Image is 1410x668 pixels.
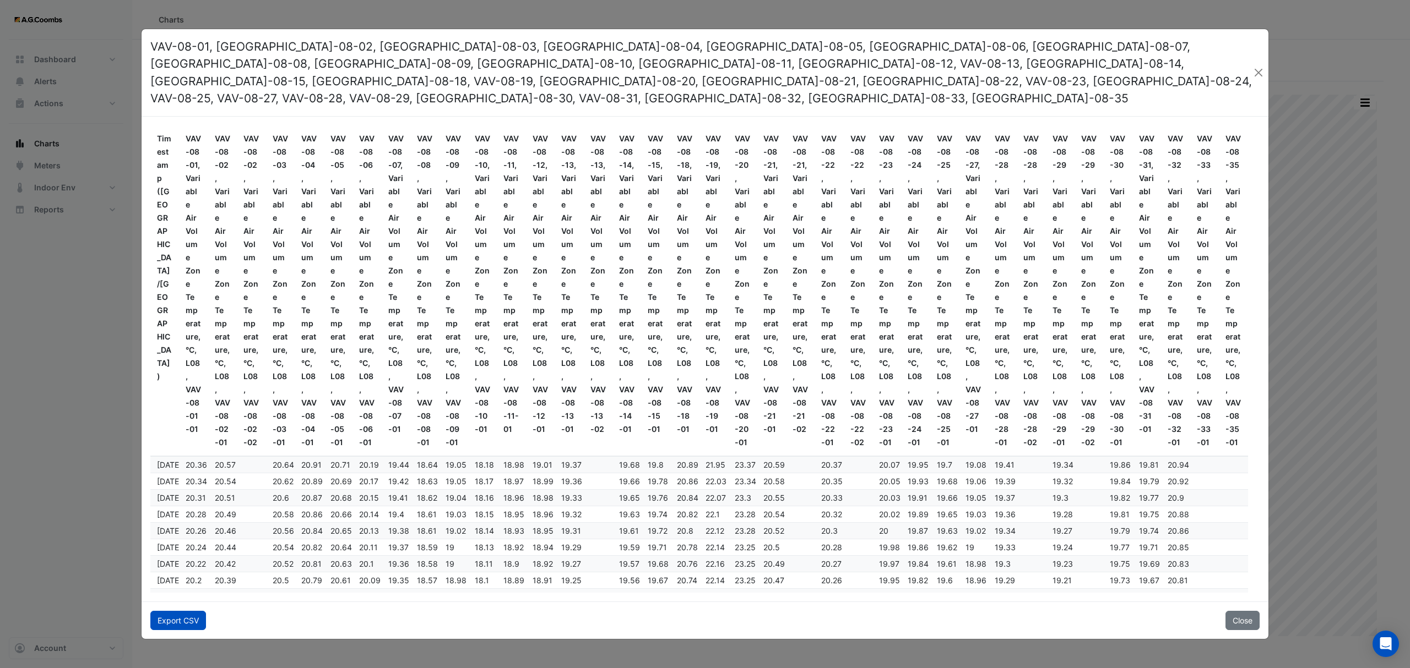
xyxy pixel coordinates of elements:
[1053,134,1068,447] span: VAV-08-29, Variable Air Volume Zone Temperature, °C, L08, VAV-08-29-01
[735,493,751,502] span: 23.3
[584,125,612,456] datatable-header-cell: VAV-08-13, Variable Air Volume Zone Temperature, °C, L08, VAV-08-13-02
[330,576,351,585] span: 20.61
[966,493,986,502] span: 19.05
[561,477,582,486] span: 19.36
[995,134,1010,447] span: VAV-08-28, Variable Air Volume Zone Temperature, °C, L08, VAV-08-28-01
[612,125,641,456] datatable-header-cell: VAV-08-14, Variable Air Volume Zone Temperature, °C, L08, VAV-08-14-01
[186,526,207,535] span: 20.26
[872,125,901,456] datatable-header-cell: VAV-08-23, Variable Air Volume Zone Temperature, °C, L08, VAV-08-23-01
[995,460,1015,469] span: 19.41
[763,543,780,552] span: 20.5
[555,125,583,456] datatable-header-cell: VAV-08-13, Variable Air Volume Zone Temperature, °C, L08, VAV-08-13-01
[1168,477,1189,486] span: 20.92
[735,134,750,447] span: VAV-08-20, Variable Air Volume Zone Temperature, °C, L08, VAV-08-20-01
[706,559,725,568] span: 22.16
[821,543,842,552] span: 20.28
[446,493,467,502] span: 19.04
[821,477,843,486] span: 20.35
[301,477,323,486] span: 20.89
[619,477,640,486] span: 19.66
[706,543,725,552] span: 22.14
[388,559,409,568] span: 19.36
[417,134,432,447] span: VAV-08-08, Variable Air Volume Zone Temperature, °C, L08, VAV-08-08-01
[1139,510,1159,519] span: 19.75
[330,493,352,502] span: 20.68
[388,526,409,535] span: 19.38
[388,543,409,552] span: 19.37
[937,477,958,486] span: 19.68
[273,477,294,486] span: 20.62
[1053,543,1073,552] span: 19.24
[186,134,201,434] span: VAV-08-01, Variable Air Volume Zone Temperature, °C, L08, VAV-08-01-01
[1253,64,1264,81] button: Close
[533,477,554,486] span: 18.99
[243,134,259,447] span: VAV-08-02, Variable Air Volume Zone Temperature, °C, L08, VAV-08-02-02
[273,134,288,447] span: VAV-08-03, Variable Air Volume Zone Temperature, °C, L08, VAV-08-03-01
[706,460,725,469] span: 21.95
[1110,526,1130,535] span: 19.79
[359,576,381,585] span: 20.09
[215,134,230,447] span: VAV-08-02, Variable Air Volume Zone Temperature, °C, L08, VAV-08-02-01
[561,493,582,502] span: 19.33
[763,510,785,519] span: 20.54
[641,125,670,456] datatable-header-cell: VAV-08-15, Variable Air Volume Zone Temperature, °C, L08, VAV-08-15-01
[937,559,957,568] span: 19.61
[648,559,669,568] span: 19.68
[382,125,410,456] datatable-header-cell: VAV-08-07, Variable Air Volume Zone Temperature, °C, L08, VAV-08-07-01
[1139,543,1158,552] span: 19.71
[446,543,454,552] span: 19
[908,526,928,535] span: 19.87
[937,493,958,502] span: 19.66
[215,526,236,535] span: 20.46
[1110,460,1131,469] span: 19.86
[1225,611,1260,630] button: Close
[301,510,323,519] span: 20.86
[475,510,494,519] span: 18.15
[763,134,779,434] span: VAV-08-21, Variable Air Volume Zone Temperature, °C, L08, VAV-08-21-01
[995,510,1016,519] span: 19.36
[157,477,205,486] span: 08/07/2024 00:15
[417,460,438,469] span: 18.64
[439,125,468,456] datatable-header-cell: VAV-08-09, Variable Air Volume Zone Temperature, °C, L08, VAV-08-09-01
[330,460,350,469] span: 20.71
[417,559,438,568] span: 18.58
[1139,493,1159,502] span: 19.77
[157,526,205,535] span: 08/07/2024 01:00
[908,477,929,486] span: 19.93
[273,543,294,552] span: 20.54
[533,526,554,535] span: 18.95
[648,510,668,519] span: 19.74
[475,134,490,434] span: VAV-08-10, Variable Air Volume Zone Temperature, °C, L08, VAV-08-10-01
[1168,460,1189,469] span: 20.94
[959,125,988,456] datatable-header-cell: VAV-08-27, Variable Air Volume Zone Temperature, °C, L08, VAV-08-27-01
[821,493,843,502] span: 20.33
[446,460,467,469] span: 19.05
[1168,526,1189,535] span: 20.86
[273,576,289,585] span: 20.5
[1053,526,1072,535] span: 19.27
[706,477,726,486] span: 22.03
[503,526,524,535] span: 18.93
[793,134,808,434] span: VAV-08-21, Variable Air Volume Zone Temperature, °C, L08, VAV-08-21-02
[1053,493,1069,502] span: 19.3
[677,134,692,434] span: VAV-08-18, Variable Air Volume Zone Temperature, °C, L08, VAV-08-18-01
[352,125,381,456] datatable-header-cell: VAV-08-06, Variable Air Volume Zone Temperature, °C, L08, VAV-08-06-01
[468,125,497,456] datatable-header-cell: VAV-08-10, Variable Air Volume Zone Temperature, °C, L08, VAV-08-10-01
[215,493,235,502] span: 20.51
[995,477,1016,486] span: 19.39
[995,543,1016,552] span: 19.33
[301,460,322,469] span: 20.91
[648,460,664,469] span: 19.8
[417,576,437,585] span: 18.57
[879,526,888,535] span: 20
[706,510,720,519] span: 22.1
[966,460,986,469] span: 19.08
[503,559,519,568] span: 18.9
[735,559,756,568] span: 23.25
[157,510,206,519] span: 08/07/2024 00:45
[648,543,667,552] span: 19.71
[497,125,525,456] datatable-header-cell: VAV-08-11, Variable Air Volume Zone Temperature, °C, L08, VAV-08-11-01
[786,125,815,456] datatable-header-cell: VAV-08-21, Variable Air Volume Zone Temperature, °C, L08, VAV-08-21-02
[417,477,438,486] span: 18.63
[301,576,322,585] span: 20.79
